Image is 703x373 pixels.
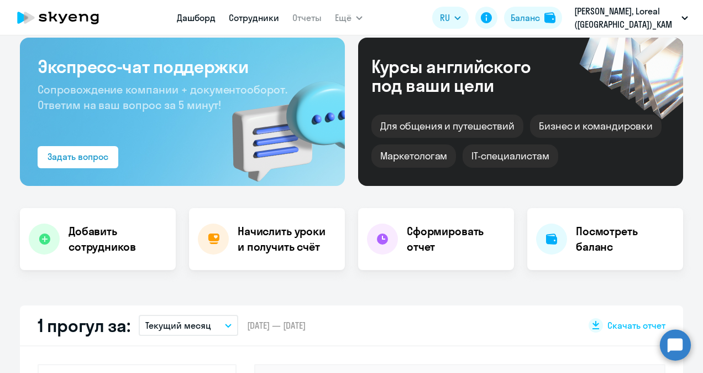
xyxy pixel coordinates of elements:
[530,115,662,138] div: Бизнес и командировки
[238,224,334,255] h4: Начислить уроки и получить счёт
[544,12,555,23] img: balance
[574,4,677,31] p: [PERSON_NAME], Loreal ([GEOGRAPHIC_DATA])_KAM
[38,82,287,112] span: Сопровождение компании + документооборот. Ответим на ваш вопрос за 5 минут!
[335,11,351,24] span: Ещё
[407,224,505,255] h4: Сформировать отчет
[371,115,523,138] div: Для общения и путешествий
[139,315,238,336] button: Текущий месяц
[145,319,211,332] p: Текущий месяц
[371,57,560,95] div: Курсы английского под ваши цели
[335,7,363,29] button: Ещё
[463,144,558,168] div: IT-специалистам
[69,224,167,255] h4: Добавить сотрудников
[371,144,456,168] div: Маркетологам
[48,150,108,163] div: Задать вопрос
[607,319,665,331] span: Скачать отчет
[177,12,216,23] a: Дашборд
[569,4,694,31] button: [PERSON_NAME], Loreal ([GEOGRAPHIC_DATA])_KAM
[229,12,279,23] a: Сотрудники
[576,224,674,255] h4: Посмотреть баланс
[38,314,130,336] h2: 1 прогул за:
[38,146,118,168] button: Задать вопрос
[38,55,327,77] h3: Экспресс-чат поддержки
[440,11,450,24] span: RU
[511,11,540,24] div: Баланс
[432,7,469,29] button: RU
[504,7,562,29] button: Балансbalance
[216,61,345,186] img: bg-img
[247,319,306,331] span: [DATE] — [DATE]
[292,12,322,23] a: Отчеты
